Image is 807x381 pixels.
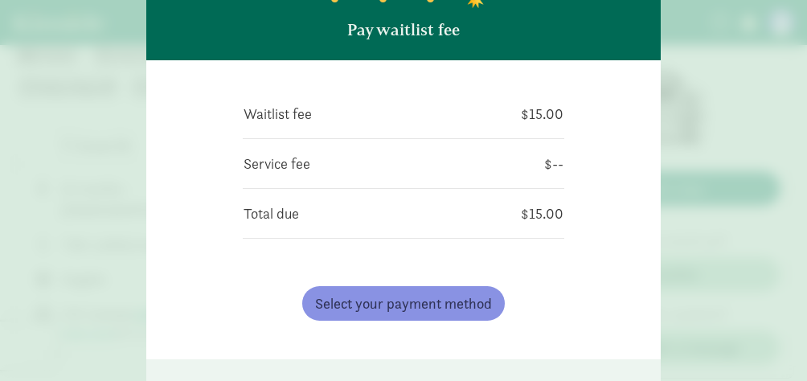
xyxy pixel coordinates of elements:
[302,286,505,321] button: Select your payment method
[243,102,440,125] td: Waitlist fee
[424,202,564,225] td: $15.00
[243,202,424,225] td: Total due
[440,102,564,125] td: $15.00
[489,152,564,175] td: $--
[347,18,460,41] p: Pay waitlist fee
[315,293,492,314] span: Select your payment method
[243,152,489,175] td: Service fee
